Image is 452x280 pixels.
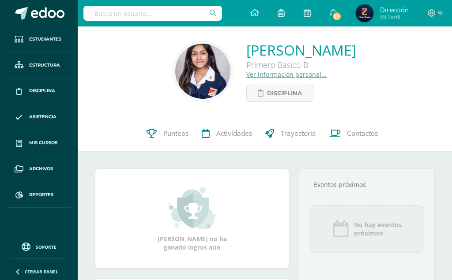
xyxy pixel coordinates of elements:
div: [PERSON_NAME] no ha ganado logros aún [148,186,236,251]
span: Cerrar panel [25,269,58,275]
a: Asistencia [7,104,71,130]
span: Punteos [163,129,188,138]
span: No hay eventos próximos [354,220,402,237]
a: Contactos [323,116,384,151]
a: Estructura [7,52,71,78]
input: Busca un usuario... [83,6,222,21]
span: Estudiantes [29,36,61,43]
img: 0fb4cf2d5a8caa7c209baa70152fd11e.png [356,4,373,22]
a: Reportes [7,182,71,208]
span: Trayectoria [281,129,316,138]
span: Contactos [347,129,378,138]
span: Asistencia [29,113,56,120]
span: Soporte [36,244,56,250]
span: Actividades [216,129,252,138]
a: Mis cursos [7,130,71,156]
span: Mis cursos [29,139,57,146]
span: Archivos [29,165,53,172]
a: Ver información personal... [246,70,327,78]
img: achievement_small.png [168,186,216,230]
div: Primero Básico B [246,60,356,70]
span: 24 [332,11,342,21]
span: Mi Perfil [380,13,409,21]
a: Trayectoria [259,116,323,151]
span: Reportes [29,191,53,198]
a: Punteos [140,116,195,151]
a: Disciplina [7,78,71,105]
a: Disciplina [246,85,313,102]
span: Dirección [380,5,409,14]
img: event_icon.png [332,220,350,238]
img: 1979ff83574f7da17e9241ccccb051d7.png [175,44,230,99]
span: Estructura [29,62,60,69]
div: Eventos próximos [310,180,423,189]
a: [PERSON_NAME] [246,41,356,60]
a: Actividades [195,116,259,151]
span: Disciplina [267,85,302,101]
a: Soporte [11,240,67,252]
a: Estudiantes [7,26,71,52]
span: Disciplina [29,87,55,94]
a: Archivos [7,156,71,182]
